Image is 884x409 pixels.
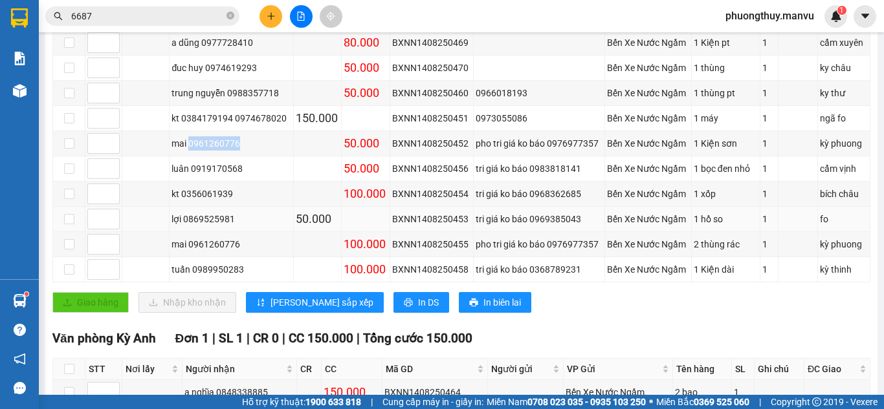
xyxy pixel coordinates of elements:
[607,237,689,251] div: Bến Xe Nước Ngầm
[605,56,691,81] td: Bến Xe Nước Ngầm
[605,156,691,182] td: Bến Xe Nước Ngầm
[371,395,373,409] span: |
[171,262,291,277] div: tuấn 0989950283
[392,212,471,226] div: BXNN1408250453
[476,111,603,125] div: 0973055086
[296,109,339,127] div: 150.000
[227,12,234,19] span: close-circle
[649,399,653,404] span: ⚪️
[184,385,294,399] div: a nghĩa 0848338885
[762,187,776,201] div: 1
[54,12,63,21] span: search
[13,52,27,65] img: solution-icon
[242,395,361,409] span: Hỗ trợ kỹ thuật:
[605,232,691,257] td: Bến Xe Nước Ngầm
[607,136,689,151] div: Bến Xe Nước Ngầm
[171,237,291,251] div: mai 0961260776
[755,359,804,380] th: Ghi chú
[390,182,474,207] td: BXNN1408250454
[390,81,474,106] td: BXNN1408250460
[382,380,488,405] td: BXNN1408250464
[52,331,156,346] span: Văn phòng Kỳ Anh
[138,292,236,313] button: downloadNhập kho nhận
[762,237,776,251] div: 1
[762,86,776,100] div: 1
[820,187,868,201] div: bích châu
[605,182,691,207] td: Bến Xe Nước Ngầm
[392,36,471,50] div: BXNN1408250469
[14,324,26,336] span: question-circle
[390,30,474,56] td: BXNN1408250469
[854,5,876,28] button: caret-down
[483,295,521,309] span: In biên lai
[759,395,761,409] span: |
[694,237,758,251] div: 2 thùng rác
[13,84,27,98] img: warehouse-icon
[694,212,758,226] div: 1 hồ so
[227,10,234,23] span: close-circle
[820,262,868,277] div: kỳ thinh
[363,331,472,346] span: Tổng cước 150.000
[694,36,758,50] div: 1 Kiện pt
[607,212,689,226] div: Bến Xe Nước Ngầm
[13,294,27,308] img: warehouse-icon
[282,331,285,346] span: |
[392,162,471,176] div: BXNN1408250456
[694,162,758,176] div: 1 bọc đen nhỏ
[694,187,758,201] div: 1 xốp
[820,237,868,251] div: kỳ phuong
[171,136,291,151] div: mai 0961260776
[386,362,474,376] span: Mã GD
[344,160,387,178] div: 50.000
[392,111,471,125] div: BXNN1408250451
[566,385,670,399] div: Bến Xe Nước Ngầm
[320,5,342,28] button: aim
[694,86,758,100] div: 1 thùng pt
[607,86,689,100] div: Bến Xe Nước Ngầm
[271,295,373,309] span: [PERSON_NAME] sắp xếp
[839,6,844,15] span: 1
[564,380,672,405] td: Bến Xe Nước Ngầm
[605,207,691,232] td: Bến Xe Nước Ngầm
[392,61,471,75] div: BXNN1408250470
[296,210,339,228] div: 50.000
[186,362,283,376] span: Người nhận
[85,359,122,380] th: STT
[762,136,776,151] div: 1
[476,86,603,100] div: 0966018193
[246,292,384,313] button: sort-ascending[PERSON_NAME] sắp xếp
[344,59,387,77] div: 50.000
[344,260,387,278] div: 100.000
[820,136,868,151] div: kỳ phuong
[171,187,291,201] div: kt 0356061939
[527,397,646,407] strong: 0708 023 035 - 0935 103 250
[476,212,603,226] div: tri giá ko báo 0969385043
[126,362,169,376] span: Nơi lấy
[605,30,691,56] td: Bến Xe Nước Ngầm
[607,36,689,50] div: Bến Xe Nước Ngầm
[567,362,659,376] span: VP Gửi
[476,162,603,176] div: tri giá ko báo 0983818141
[605,106,691,131] td: Bến Xe Nước Ngầm
[171,212,291,226] div: lợi 0869525981
[820,86,868,100] div: ky thư
[694,111,758,125] div: 1 máy
[14,353,26,365] span: notification
[820,162,868,176] div: cẩm vịnh
[326,12,335,21] span: aim
[253,331,279,346] span: CR 0
[404,298,413,308] span: printer
[476,136,603,151] div: pho tri giá ko báo 0976977357
[344,34,387,52] div: 80.000
[732,359,755,380] th: SL
[52,292,129,313] button: uploadGiao hàng
[390,156,474,182] td: BXNN1408250456
[324,383,380,401] div: 150.000
[808,362,857,376] span: ĐC Giao
[344,84,387,102] div: 50.000
[297,359,322,380] th: CR
[762,111,776,125] div: 1
[607,111,689,125] div: Bến Xe Nước Ngầm
[675,385,729,399] div: 2 bao
[175,331,210,346] span: Đơn 1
